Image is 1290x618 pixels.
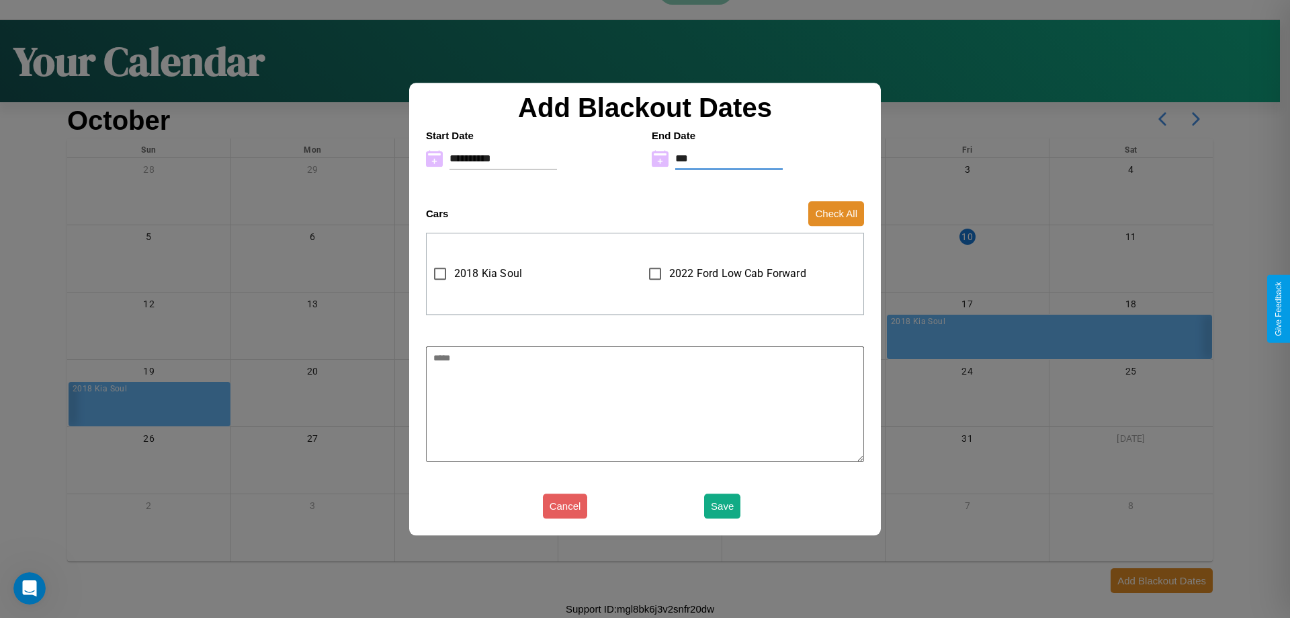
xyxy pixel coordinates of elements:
[669,266,806,282] span: 2022 Ford Low Cab Forward
[1274,282,1283,336] div: Give Feedback
[426,208,448,219] h4: Cars
[704,494,740,518] button: Save
[454,266,522,282] span: 2018 Kia Soul
[652,130,864,141] h4: End Date
[543,494,588,518] button: Cancel
[13,572,46,605] iframe: Intercom live chat
[419,93,871,123] h2: Add Blackout Dates
[426,130,638,141] h4: Start Date
[808,201,864,226] button: Check All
